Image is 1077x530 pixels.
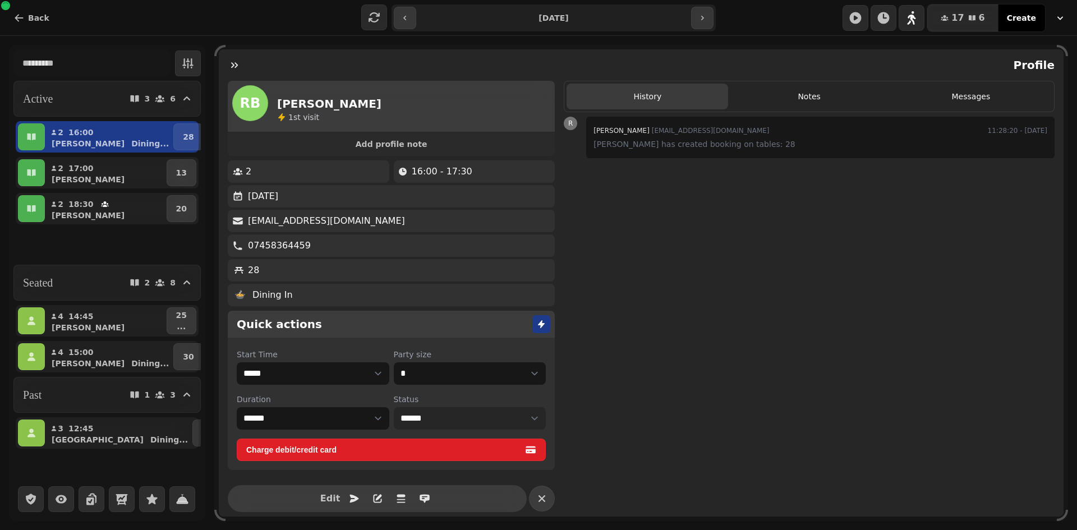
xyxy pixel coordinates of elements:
span: Back [28,14,49,22]
p: 6 [170,95,176,103]
button: 28 [173,123,203,150]
button: 176 [927,4,998,31]
p: 4 [57,311,64,322]
p: 28 [248,264,259,277]
button: Messages [890,84,1052,109]
h2: Quick actions [237,316,322,332]
h2: Seated [23,275,53,291]
p: 28 [183,131,194,142]
span: 17 [951,13,964,22]
p: 14:45 [68,311,94,322]
p: [PERSON_NAME] [52,138,125,149]
button: 216:00[PERSON_NAME]Dining... [47,123,171,150]
p: 🍲 [234,288,246,302]
span: Edit [324,494,337,503]
p: Dining In [252,288,293,302]
h2: Active [23,91,53,107]
p: visit [288,112,319,123]
h2: [PERSON_NAME] [277,96,381,112]
p: 3 [170,391,176,399]
button: 312:45[GEOGRAPHIC_DATA]Dining... [47,420,190,446]
span: 1 [288,113,293,122]
p: 15:00 [68,347,94,358]
p: 12:45 [68,423,94,434]
h2: Past [23,387,42,403]
button: 13 [167,159,196,186]
button: 42 [192,420,222,446]
p: 8 [170,279,176,287]
button: Active36 [13,81,201,117]
label: Status [394,394,546,405]
span: Create [1007,14,1036,22]
p: [EMAIL_ADDRESS][DOMAIN_NAME] [248,214,405,228]
span: Charge debit/credit card [246,446,523,454]
button: Seated28 [13,265,201,301]
p: ... [176,321,187,332]
label: Party size [394,349,546,360]
p: 4 [57,347,64,358]
p: 3 [57,423,64,434]
p: 18:30 [68,199,94,210]
button: 30 [173,343,203,370]
p: [PERSON_NAME] [52,210,125,221]
button: Past13 [13,377,201,413]
p: 07458364459 [248,239,311,252]
p: 2 [57,163,64,174]
p: 17:00 [68,163,94,174]
p: [GEOGRAPHIC_DATA] [52,434,144,445]
button: Back [4,7,58,29]
p: Dining ... [131,358,169,369]
p: [PERSON_NAME] has created booking on tables: 28 [593,137,1047,151]
button: Create [998,4,1045,31]
span: Add profile note [241,140,541,148]
p: 2 [145,279,150,287]
p: [PERSON_NAME] [52,358,125,369]
p: [DATE] [248,190,278,203]
button: 218:30[PERSON_NAME] [47,195,164,222]
p: 16:00 - 17:30 [412,165,472,178]
p: Dining ... [131,138,169,149]
button: 25... [167,307,196,334]
p: 16:00 [68,127,94,138]
time: 11:28:20 - [DATE] [988,124,1047,137]
div: [EMAIL_ADDRESS][DOMAIN_NAME] [593,124,769,137]
p: Dining ... [150,434,188,445]
button: Charge debit/credit card [237,439,546,461]
span: [PERSON_NAME] [593,127,650,135]
button: 414:45[PERSON_NAME] [47,307,164,334]
span: RB [240,96,261,110]
p: 20 [176,203,187,214]
label: Start Time [237,349,389,360]
label: Duration [237,394,389,405]
p: 3 [145,95,150,103]
button: 217:00[PERSON_NAME] [47,159,164,186]
button: History [567,84,728,109]
span: R [568,120,573,127]
button: Notes [728,84,890,109]
p: [PERSON_NAME] [52,322,125,333]
p: 2 [246,165,251,178]
span: 6 [979,13,985,22]
p: 25 [176,310,187,321]
button: Edit [319,487,342,510]
h2: Profile [1009,57,1055,73]
button: Add profile note [232,137,550,151]
p: 1 [145,391,150,399]
p: 30 [183,351,194,362]
p: 2 [57,127,64,138]
span: st [293,113,303,122]
button: 20 [167,195,196,222]
button: 415:00[PERSON_NAME]Dining... [47,343,171,370]
p: 13 [176,167,187,178]
p: 2 [57,199,64,210]
p: [PERSON_NAME] [52,174,125,185]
